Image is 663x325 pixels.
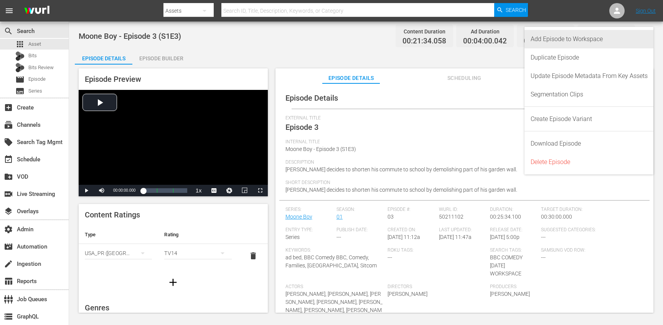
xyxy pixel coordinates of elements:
[541,227,640,233] span: Suggested Categories:
[4,312,13,321] span: GraphQL
[463,26,507,37] div: Ad Duration
[18,2,55,20] img: ans4CAIJ8jUAAAAAAAAAAAAAAAAAAAAAAAAgQb4GAAAAAAAAAAAAAAAAAAAAAAAAJMjXAAAAAAAAAAAAAAAAAAAAAAAAgAT5G...
[584,26,628,37] div: Total Duration
[285,180,640,186] span: Short Description
[388,227,435,233] span: Created On:
[164,242,231,264] div: TV14
[490,214,521,220] span: 00:25:34.100
[388,284,486,290] span: Directors
[336,214,343,220] a: 01
[490,234,520,240] span: [DATE] 5:00p
[85,210,140,219] span: Content Ratings
[490,291,530,297] span: [PERSON_NAME]
[4,259,13,269] span: Ingestion
[285,187,517,193] span: [PERSON_NAME] decides to shorten his commute to school by demolishing part of his garden wall.
[285,214,312,220] a: Moone Boy
[541,207,640,213] span: Target Duration:
[285,139,640,145] span: Internal Title
[5,6,14,15] span: menu
[439,207,486,213] span: Wurl ID:
[285,284,384,290] span: Actors
[285,166,517,172] span: [PERSON_NAME] decides to shorten his commute to school by demolishing part of his garden wall.
[285,93,338,103] span: Episode Details
[75,49,132,68] div: Episode Details
[4,277,13,286] span: Reports
[388,291,427,297] span: [PERSON_NAME]
[158,226,237,244] th: Rating
[531,134,648,153] div: Download Episode
[113,188,135,192] span: 00:00:00.000
[490,284,589,290] span: Producers
[285,123,318,132] span: Episode 3
[285,207,333,213] span: Series:
[75,49,132,65] button: Episode Details
[490,254,523,277] span: BBC COMEDY [DATE] WORKSPACE
[285,247,384,254] span: Keywords:
[494,3,528,17] button: Search
[336,207,384,213] span: Season:
[15,63,25,72] div: Bits Review
[285,234,300,240] span: Series
[206,185,222,196] button: Captions
[132,49,190,68] div: Episode Builder
[285,115,640,121] span: External Title
[531,110,648,128] div: Create Episode Variant
[402,37,446,46] span: 00:21:34.058
[28,52,37,60] span: Bits
[490,247,537,254] span: Search Tags:
[143,188,187,193] div: Progress Bar
[388,214,394,220] span: 03
[4,138,13,147] span: Search Tag Mgmt
[322,73,380,83] span: Episode Details
[541,254,546,260] span: ---
[85,242,152,264] div: USA_PR ([GEOGRAPHIC_DATA])
[439,227,486,233] span: Last Updated:
[4,242,13,251] span: Automation
[388,254,392,260] span: ---
[85,303,109,312] span: Genres
[541,234,546,240] span: ---
[15,51,25,61] div: Bits
[4,225,13,234] span: Admin
[541,247,588,254] span: Samsung VOD Row:
[15,75,25,84] span: Episode
[285,146,356,152] span: Moone Boy - Episode 3 (S1E3)
[222,185,237,196] button: Jump To Time
[79,185,94,196] button: Play
[490,207,537,213] span: Duration:
[4,155,13,164] span: Schedule
[531,48,648,67] div: Duplicate Episode
[531,67,648,85] div: Update Episode Metadata From Key Assets
[490,227,537,233] span: Release Date:
[285,254,377,269] span: ad bed, BBC Comedy BBC, Comedy, Families, [GEOGRAPHIC_DATA], Sitcom
[4,172,13,181] span: VOD
[28,87,42,95] span: Series
[531,153,648,171] div: Delete Episode
[15,40,25,49] span: Asset
[4,189,13,199] span: Live Streaming
[531,30,648,48] div: Add Episode to Workspace
[79,226,158,244] th: Type
[285,227,333,233] span: Entry Type:
[463,37,507,46] span: 00:04:00.042
[439,214,463,220] span: 50211102
[79,32,181,41] span: Moone Boy - Episode 3 (S1E3)
[85,75,141,84] span: Episode Preview
[4,207,13,216] span: Overlays
[285,159,640,166] span: Description
[336,227,384,233] span: Publish Date:
[79,90,268,196] div: Video Player
[249,251,258,260] span: delete
[402,26,446,37] div: Content Duration
[28,75,46,83] span: Episode
[244,247,262,265] button: delete
[541,214,572,220] span: 00:30:00.000
[4,120,13,129] span: Channels
[79,226,268,268] table: simple table
[191,185,206,196] button: Playback Rate
[4,103,13,112] span: Create
[4,27,13,36] span: Search
[285,291,383,321] span: [PERSON_NAME], [PERSON_NAME], [PERSON_NAME], [PERSON_NAME], [PERSON_NAME], [PERSON_NAME], [PERSON...
[435,73,493,83] span: Scheduling
[4,295,13,304] span: Job Queues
